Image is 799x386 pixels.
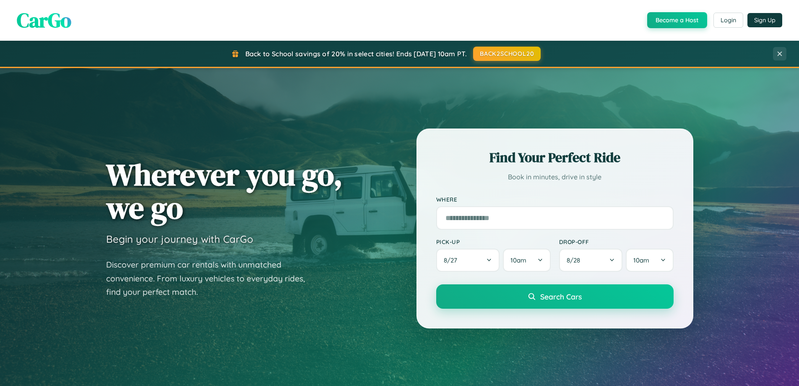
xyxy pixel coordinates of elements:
p: Discover premium car rentals with unmatched convenience. From luxury vehicles to everyday rides, ... [106,258,316,299]
button: BACK2SCHOOL20 [473,47,541,61]
p: Book in minutes, drive in style [436,171,674,183]
h2: Find Your Perfect Ride [436,148,674,167]
span: Back to School savings of 20% in select cities! Ends [DATE] 10am PT. [245,50,467,58]
label: Pick-up [436,238,551,245]
label: Where [436,196,674,203]
button: 8/27 [436,249,500,272]
button: 10am [503,249,550,272]
button: Sign Up [747,13,782,27]
span: 8 / 28 [567,256,584,264]
label: Drop-off [559,238,674,245]
span: Search Cars [540,292,582,301]
button: Login [713,13,743,28]
h1: Wherever you go, we go [106,158,343,224]
button: Become a Host [647,12,707,28]
span: 10am [633,256,649,264]
span: 8 / 27 [444,256,461,264]
button: Search Cars [436,284,674,309]
h3: Begin your journey with CarGo [106,233,253,245]
button: 8/28 [559,249,623,272]
button: 10am [626,249,673,272]
span: 10am [510,256,526,264]
span: CarGo [17,6,71,34]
